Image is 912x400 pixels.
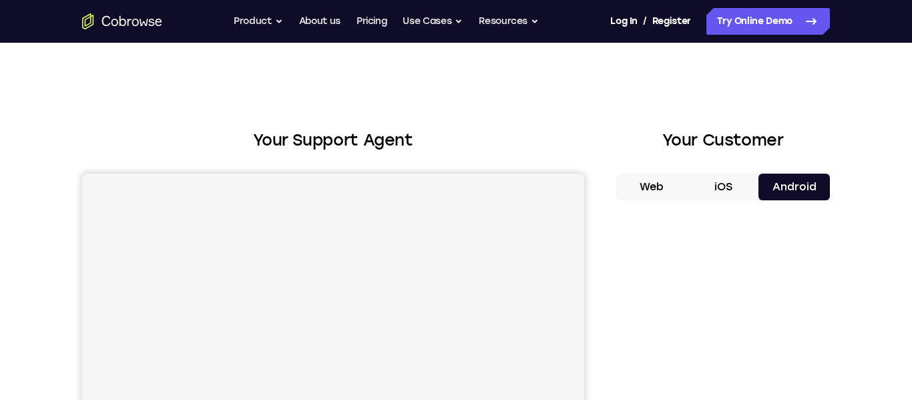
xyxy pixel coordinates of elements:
[299,8,340,35] a: About us
[758,174,830,200] button: Android
[479,8,539,35] button: Resources
[652,8,691,35] a: Register
[616,174,688,200] button: Web
[403,8,463,35] button: Use Cases
[706,8,830,35] a: Try Online Demo
[610,8,637,35] a: Log In
[234,8,283,35] button: Product
[82,128,584,152] h2: Your Support Agent
[357,8,387,35] a: Pricing
[82,13,162,29] a: Go to the home page
[643,13,647,29] span: /
[616,128,830,152] h2: Your Customer
[688,174,759,200] button: iOS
